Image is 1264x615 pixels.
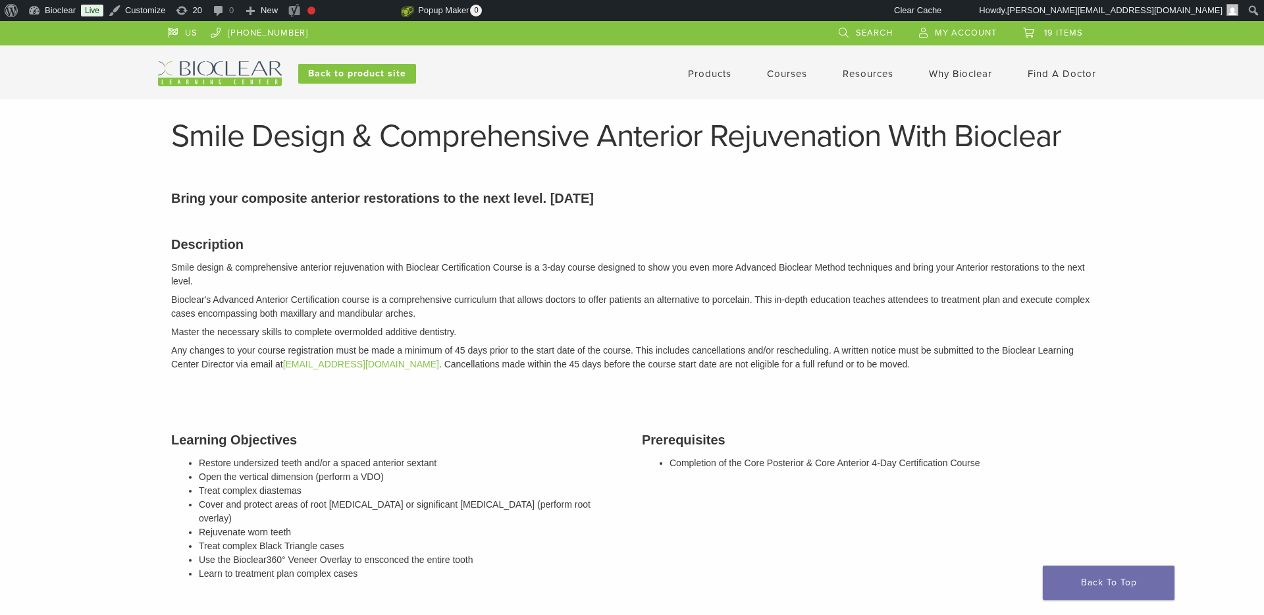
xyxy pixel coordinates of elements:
a: Products [688,68,731,80]
a: Courses [767,68,807,80]
span: 19 items [1044,28,1083,38]
a: Resources [843,68,893,80]
p: Bioclear's Advanced Anterior Certification course is a comprehensive curriculum that allows docto... [171,293,1093,321]
p: Bring your composite anterior restorations to the next level. [DATE] [171,188,1093,208]
span: Learn to treatment plan complex cases [199,568,357,579]
span: [PERSON_NAME][EMAIL_ADDRESS][DOMAIN_NAME] [1007,5,1223,15]
a: Find A Doctor [1028,68,1096,80]
li: Treat complex diastemas [199,484,622,498]
p: Master the necessary skills to complete overmolded additive dentistry. [171,325,1093,339]
a: Why Bioclear [929,68,992,80]
p: Smile design & comprehensive anterior rejuvenation with Bioclear Certification Course is a 3-day ... [171,261,1093,288]
h3: Prerequisites [642,430,1093,450]
img: Bioclear [158,61,282,86]
span: My Account [935,28,997,38]
a: [EMAIL_ADDRESS][DOMAIN_NAME] [283,359,439,369]
span: 360° Veneer Overlay to ensconced the entire tooth [267,554,473,565]
a: 19 items [1023,21,1083,41]
li: Open the vertical dimension (perform a VDO) [199,470,622,484]
a: Back To Top [1043,566,1174,600]
li: Use the Bioclear [199,553,622,567]
li: Completion of the Core Posterior & Core Anterior 4-Day Certification Course [670,456,1093,470]
a: Back to product site [298,64,416,84]
a: US [168,21,197,41]
div: Focus keyphrase not set [307,7,315,14]
a: Live [81,5,103,16]
a: [PHONE_NUMBER] [211,21,308,41]
span: Search [856,28,893,38]
a: Search [839,21,893,41]
li: Rejuvenate worn teeth [199,525,622,539]
li: Restore undersized teeth and/or a spaced anterior sextant [199,456,622,470]
em: Any changes to your course registration must be made a minimum of 45 days prior to the start date... [171,345,1074,369]
h3: Learning Objectives [171,430,622,450]
li: Cover and protect areas of root [MEDICAL_DATA] or significant [MEDICAL_DATA] (perform root overlay) [199,498,622,525]
img: Views over 48 hours. Click for more Jetpack Stats. [327,3,401,19]
h3: Description [171,234,1093,254]
h1: Smile Design & Comprehensive Anterior Rejuvenation With Bioclear [171,120,1093,152]
a: My Account [919,21,997,41]
span: 0 [470,5,482,16]
li: Treat complex Black Triangle cases [199,539,622,553]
